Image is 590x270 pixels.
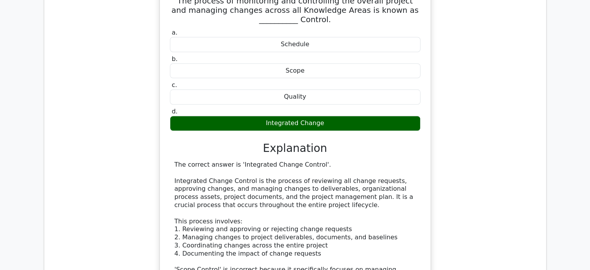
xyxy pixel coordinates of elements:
div: Integrated Change [170,116,420,131]
span: a. [172,29,178,36]
h3: Explanation [175,142,416,155]
div: Quality [170,89,420,105]
div: Schedule [170,37,420,52]
span: c. [172,81,177,89]
span: d. [172,108,178,115]
span: b. [172,55,178,63]
div: Scope [170,63,420,78]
